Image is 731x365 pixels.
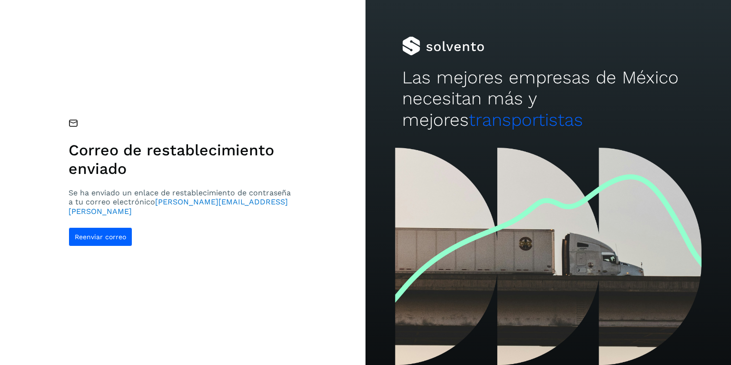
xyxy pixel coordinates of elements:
[402,67,694,131] h2: Las mejores empresas de México necesitan más y mejores
[69,188,295,216] p: Se ha enviado un enlace de restablecimiento de contraseña a tu correo electrónico
[69,227,132,246] button: Reenviar correo
[75,233,126,240] span: Reenviar correo
[69,197,288,215] span: [PERSON_NAME][EMAIL_ADDRESS][PERSON_NAME]
[469,110,583,130] span: transportistas
[69,141,295,178] h1: Correo de restablecimiento enviado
